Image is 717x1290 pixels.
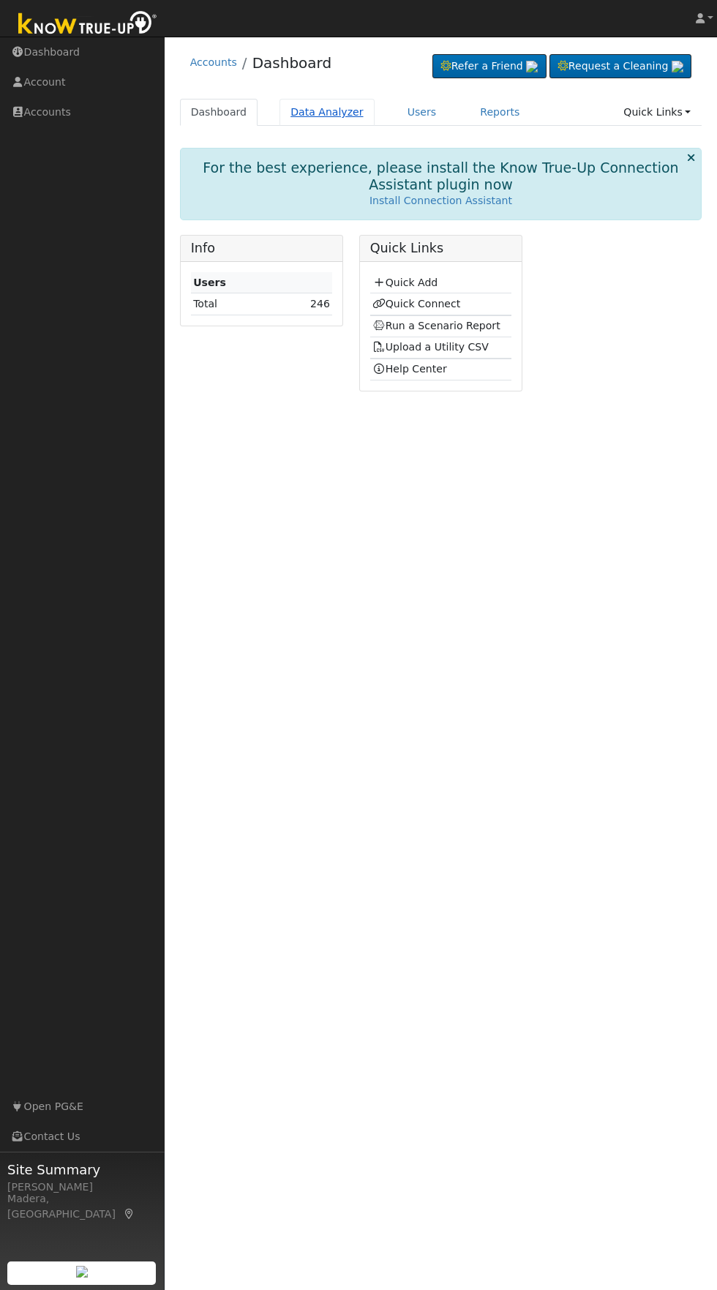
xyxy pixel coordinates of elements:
[372,320,500,331] a: Run a Scenario Report
[672,61,683,72] img: retrieve
[397,99,448,126] a: Users
[252,54,332,72] a: Dashboard
[191,241,333,256] h5: Info
[432,54,547,79] a: Refer a Friend
[193,277,226,288] strong: Users
[526,61,538,72] img: retrieve
[469,99,530,126] a: Reports
[279,99,375,126] a: Data Analyzer
[7,1160,157,1180] span: Site Summary
[7,1191,157,1222] div: Madera, [GEOGRAPHIC_DATA]
[369,195,512,206] a: Install Connection Assistant
[7,1180,157,1195] div: [PERSON_NAME]
[549,54,691,79] a: Request a Cleaning
[372,298,460,310] a: Quick Connect
[372,277,438,288] a: Quick Add
[11,8,165,41] img: Know True-Up
[123,1208,136,1220] a: Map
[199,160,683,193] h1: For the best experience, please install the Know True-Up Connection Assistant plugin now
[190,56,237,68] a: Accounts
[76,1266,88,1278] img: retrieve
[372,341,489,353] a: Upload a Utility CSV
[310,298,330,310] a: 246
[370,241,512,256] h5: Quick Links
[372,363,447,375] a: Help Center
[180,99,258,126] a: Dashboard
[612,99,702,126] a: Quick Links
[191,293,268,315] td: Total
